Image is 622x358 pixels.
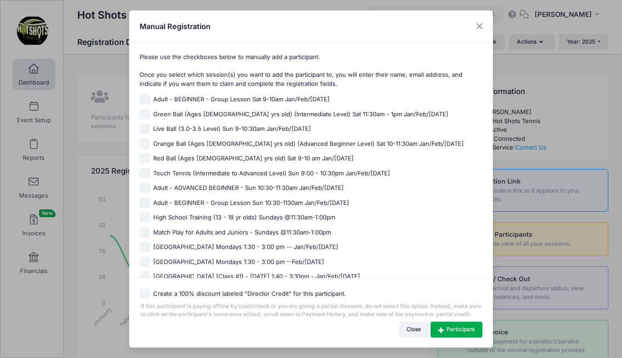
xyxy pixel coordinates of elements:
[140,109,150,119] input: Green Ball (Ages [DEMOGRAPHIC_DATA] yrs old) (Intermediate Level) Sat 11:30am - 1pm Jan/Feb/[DATE]
[153,272,360,281] span: [GEOGRAPHIC_DATA] (Class #1) - [DATE] 1:40 - 3:10pm - Jan/Feb/[DATE]
[140,227,150,238] input: Match Play for Adults and Juniors - Sundays @11:30am-1:00pm
[140,21,211,32] h4: Manual Registration
[140,212,150,223] input: High School Training (13 - 18 yr olds) Sundays @11:30am-1:00pm
[140,271,150,282] input: [GEOGRAPHIC_DATA] (Class #1) - [DATE] 1:40 - 3:10pm - Jan/Feb/[DATE]
[153,110,448,119] span: Green Ball (Ages [DEMOGRAPHIC_DATA] yrs old) (Intermediate Level) Sat 11:30am - 1pm Jan/Feb/[DATE]
[153,154,354,163] span: Red Ball (Ages [DEMOGRAPHIC_DATA] yrs old) Sat 9-10 am Jan/[DATE]
[153,95,330,104] span: Adult - BEGINNER - Group Lesson Sat 9-10am Jan/Feb/[DATE]
[153,139,464,149] span: Orange Ball (Ages [DEMOGRAPHIC_DATA] yrs old) (Advanced Beginner Level) Sat 10-11:30am Jan/Feb/[D...
[153,258,324,267] span: [GEOGRAPHIC_DATA] Mondays 1:30 - 3:00 pm --Feb/[DATE]
[140,153,150,164] input: Red Ball (Ages [DEMOGRAPHIC_DATA] yrs old) Sat 9-10 am Jan/[DATE]
[140,183,150,193] input: Adult - ADVANCED BEGINNER - Sun 10:30-11:30am Jan/Feb/[DATE]
[153,243,338,252] span: [GEOGRAPHIC_DATA] Mondays 1:30 - 3:00 pm -- Jan/Feb/[DATE]
[153,213,335,222] span: High School Training (13 - 18 yr olds) Sundays @11:30am-1:00pm
[431,322,482,337] a: Participant
[140,242,150,252] input: [GEOGRAPHIC_DATA] Mondays 1:30 - 3:00 pm -- Jan/Feb/[DATE]
[153,184,344,193] span: Adult - ADVANCED BEGINNER - Sun 10:30-11:30am Jan/Feb/[DATE]
[153,289,346,298] label: Create a 100% discount labeled "Director Credit" for this participant.
[140,198,150,208] input: Adult - BEGINNER - Group Lesson Sun 10:30-1130am Jan/Feb/[DATE]
[140,94,150,104] input: Adult - BEGINNER - Group Lesson Sat 9-10am Jan/Feb/[DATE]
[140,53,483,88] p: Please use the checkboxes below to manually add a participant. Once you select which session(s) y...
[472,18,488,35] button: Close
[153,228,331,237] span: Match Play for Adults and Juniors - Sundays @11:30am-1:00pm
[140,139,150,149] input: Orange Ball (Ages [DEMOGRAPHIC_DATA] yrs old) (Advanced Beginner Level) Sat 10-11:30am Jan/Feb/[D...
[153,124,311,134] span: Live Ball (3.0-3.5 Level) Sun 9-10:30am Jan/Feb/[DATE]
[140,299,483,319] span: If this participant is paying offline by cash/check or you are giving a partial discount, do not ...
[153,199,349,208] span: Adult - BEGINNER - Group Lesson Sun 10:30-1130am Jan/Feb/[DATE]
[140,168,150,179] input: Touch Tennis (Intermediate to Advanced Level) Sun 9:00 - 10:30pm Jan/Feb/[DATE]
[140,124,150,134] input: Live Ball (3.0-3.5 Level) Sun 9-10:30am Jan/Feb/[DATE]
[140,257,150,267] input: [GEOGRAPHIC_DATA] Mondays 1:30 - 3:00 pm --Feb/[DATE]
[399,322,429,337] button: Close
[153,169,390,178] span: Touch Tennis (Intermediate to Advanced Level) Sun 9:00 - 10:30pm Jan/Feb/[DATE]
